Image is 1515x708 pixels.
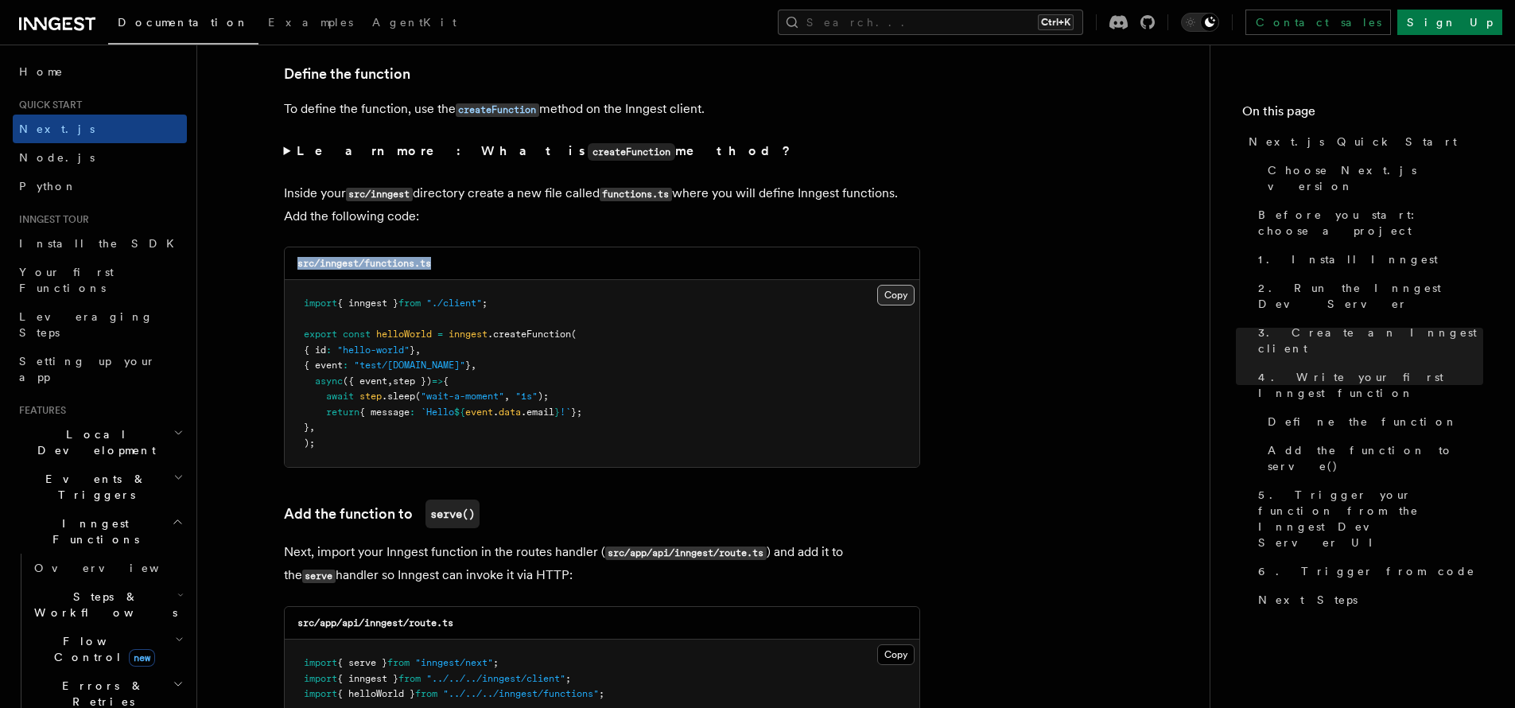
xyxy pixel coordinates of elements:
[19,180,77,193] span: Python
[13,420,187,465] button: Local Development
[1242,102,1483,127] h4: On this page
[538,391,549,402] span: );
[284,63,410,85] a: Define the function
[425,500,480,528] code: serve()
[1252,200,1483,245] a: Before you start: choose a project
[337,688,415,699] span: { helloWorld }
[315,375,343,387] span: async
[359,407,410,418] span: { message
[1252,274,1483,318] a: 2. Run the Inngest Dev Server
[571,329,577,340] span: (
[588,143,675,161] code: createFunction
[398,673,421,684] span: from
[449,329,488,340] span: inngest
[13,404,66,417] span: Features
[284,98,920,121] p: To define the function, use the method on the Inngest client.
[13,515,172,547] span: Inngest Functions
[482,298,488,309] span: ;
[309,422,315,433] span: ,
[13,213,89,226] span: Inngest tour
[302,570,336,583] code: serve
[343,375,387,387] span: ({ event
[1268,414,1458,430] span: Define the function
[28,582,187,627] button: Steps & Workflows
[13,509,187,554] button: Inngest Functions
[521,407,554,418] span: .email
[372,16,456,29] span: AgentKit
[1261,436,1483,480] a: Add the function to serve()
[493,657,499,668] span: ;
[1252,363,1483,407] a: 4. Write your first Inngest function
[13,471,173,503] span: Events & Triggers
[421,391,504,402] span: "wait-a-moment"
[1258,280,1483,312] span: 2. Run the Inngest Dev Server
[326,391,354,402] span: await
[297,143,794,158] strong: Learn more: What is method?
[488,329,571,340] span: .createFunction
[1268,162,1483,194] span: Choose Next.js version
[1261,407,1483,436] a: Define the function
[1258,487,1483,550] span: 5. Trigger your function from the Inngest Dev Server UI
[359,391,382,402] span: step
[284,541,920,587] p: Next, import your Inngest function in the routes handler ( ) and add it to the handler so Inngest...
[1258,207,1483,239] span: Before you start: choose a project
[13,347,187,391] a: Setting up your app
[343,360,348,371] span: :
[877,285,915,305] button: Copy
[471,360,476,371] span: ,
[1261,156,1483,200] a: Choose Next.js version
[19,151,95,164] span: Node.js
[304,657,337,668] span: import
[326,344,332,356] span: :
[499,407,521,418] span: data
[28,589,177,620] span: Steps & Workflows
[599,688,604,699] span: ;
[19,237,184,250] span: Install the SDK
[13,172,187,200] a: Python
[13,426,173,458] span: Local Development
[456,103,539,117] code: createFunction
[19,310,153,339] span: Leveraging Steps
[343,329,371,340] span: const
[13,115,187,143] a: Next.js
[284,140,920,163] summary: Learn more: What iscreateFunctionmethod?
[504,391,510,402] span: ,
[443,375,449,387] span: {
[326,407,359,418] span: return
[465,360,471,371] span: }
[304,329,337,340] span: export
[1397,10,1502,35] a: Sign Up
[304,422,309,433] span: }
[284,182,920,228] p: Inside your directory create a new file called where you will define Inngest functions. Add the f...
[34,562,198,574] span: Overview
[19,355,156,383] span: Setting up your app
[778,10,1083,35] button: Search...Ctrl+K
[421,407,454,418] span: `Hello
[454,407,465,418] span: ${
[387,657,410,668] span: from
[346,188,413,201] code: src/inngest
[13,143,187,172] a: Node.js
[554,407,560,418] span: }
[605,547,767,560] code: src/app/api/inngest/route.ts
[387,375,393,387] span: ,
[515,391,538,402] span: "1s"
[565,673,571,684] span: ;
[1242,127,1483,156] a: Next.js Quick Start
[1252,480,1483,557] a: 5. Trigger your function from the Inngest Dev Server UI
[28,554,187,582] a: Overview
[19,123,95,135] span: Next.js
[1258,369,1483,401] span: 4. Write your first Inngest function
[304,360,343,371] span: { event
[493,407,499,418] span: .
[337,657,387,668] span: { serve }
[415,344,421,356] span: ,
[129,649,155,667] span: new
[415,688,437,699] span: from
[376,329,432,340] span: helloWorld
[118,16,249,29] span: Documentation
[426,298,482,309] span: "./client"
[410,344,415,356] span: }
[1181,13,1219,32] button: Toggle dark mode
[337,673,398,684] span: { inngest }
